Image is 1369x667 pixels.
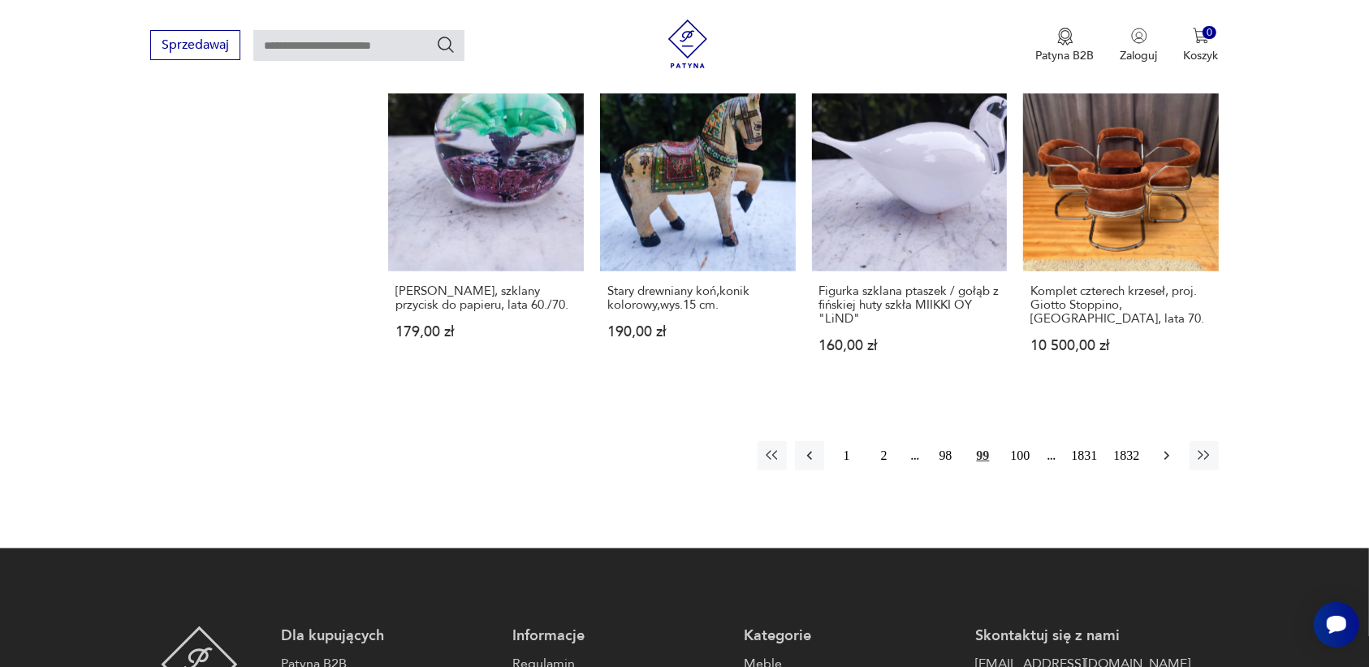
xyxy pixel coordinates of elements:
[388,76,584,385] a: Murano, szklany przycisk do papieru, lata 60./70.[PERSON_NAME], szklany przycisk do papieru, lata...
[819,284,1000,326] h3: Figurka szklana ptaszek / gołąb z fińskiej huty szkła MIIKKI OY "LiND"
[1068,441,1102,470] button: 1831
[744,626,959,646] p: Kategorie
[607,284,788,312] h3: Stary drewniany koń,konik kolorowy,wys.15 cm.
[1193,28,1209,44] img: Ikona koszyka
[395,284,577,312] h3: [PERSON_NAME], szklany przycisk do papieru, lata 60./70.
[1110,441,1144,470] button: 1832
[870,441,899,470] button: 2
[812,76,1008,385] a: Figurka szklana ptaszek / gołąb z fińskiej huty szkła MIIKKI OY "LiND"Figurka szklana ptaszek / g...
[819,339,1000,353] p: 160,00 zł
[1036,28,1095,63] a: Ikona medaluPatyna B2B
[436,35,456,54] button: Szukaj
[1036,48,1095,63] p: Patyna B2B
[395,325,577,339] p: 179,00 zł
[1314,602,1359,648] iframe: Smartsupp widget button
[1057,28,1073,45] img: Ikona medalu
[832,441,862,470] button: 1
[1184,48,1219,63] p: Koszyk
[1203,26,1216,40] div: 0
[1023,76,1219,385] a: Komplet czterech krzeseł, proj. Giotto Stoppino, Włochy, lata 70.Komplet czterech krzeseł, proj. ...
[281,626,496,646] p: Dla kupujących
[1036,28,1095,63] button: Patyna B2B
[1184,28,1219,63] button: 0Koszyk
[607,325,788,339] p: 190,00 zł
[600,76,796,385] a: Stary drewniany koń,konik kolorowy,wys.15 cm.Stary drewniany koń,konik kolorowy,wys.15 cm.190,00 zł
[1030,284,1211,326] h3: Komplet czterech krzeseł, proj. Giotto Stoppino, [GEOGRAPHIC_DATA], lata 70.
[150,41,240,52] a: Sprzedawaj
[1121,48,1158,63] p: Zaloguj
[1121,28,1158,63] button: Zaloguj
[150,30,240,60] button: Sprzedawaj
[1030,339,1211,353] p: 10 500,00 zł
[663,19,712,68] img: Patyna - sklep z meblami i dekoracjami vintage
[931,441,961,470] button: 98
[1006,441,1035,470] button: 100
[1131,28,1147,44] img: Ikonka użytkownika
[512,626,728,646] p: Informacje
[975,626,1190,646] p: Skontaktuj się z nami
[969,441,998,470] button: 99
